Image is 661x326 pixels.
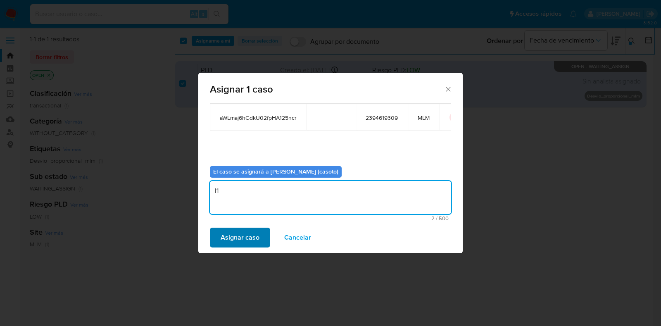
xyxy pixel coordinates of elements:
span: Asignar 1 caso [210,84,444,94]
span: Máximo 500 caracteres [212,216,449,221]
button: Asignar caso [210,228,270,247]
span: Cancelar [284,228,311,247]
button: Cerrar ventana [444,85,452,93]
b: El caso se asignará a [PERSON_NAME] (casoto) [213,167,338,176]
textarea: l1 [210,181,451,214]
button: icon-button [449,112,459,122]
span: MLM [418,114,430,121]
span: aWLmaj6hGdkU02fpHA125ncr [220,114,297,121]
span: Asignar caso [221,228,259,247]
span: 2394619309 [366,114,398,121]
div: assign-modal [198,73,463,253]
button: Cancelar [273,228,322,247]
